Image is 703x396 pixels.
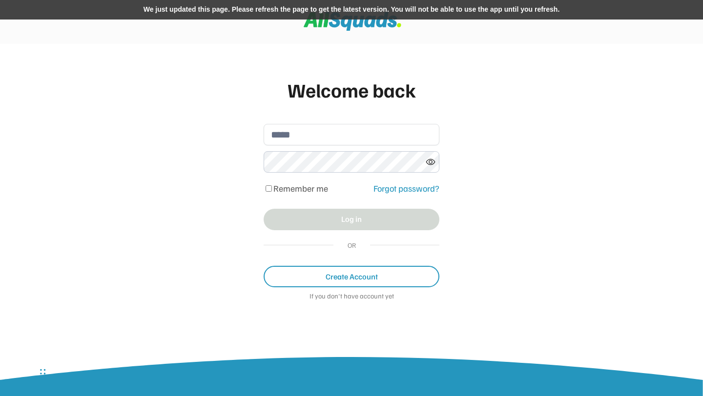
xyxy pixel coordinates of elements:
button: Log in [264,209,439,230]
div: Welcome back [264,75,439,104]
button: Create Account [264,266,439,287]
div: If you don't have account yet [264,292,439,302]
img: Squad%20Logo.svg [304,12,401,31]
label: Remember me [273,183,328,194]
div: Forgot password? [373,182,439,195]
div: OR [343,240,360,250]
